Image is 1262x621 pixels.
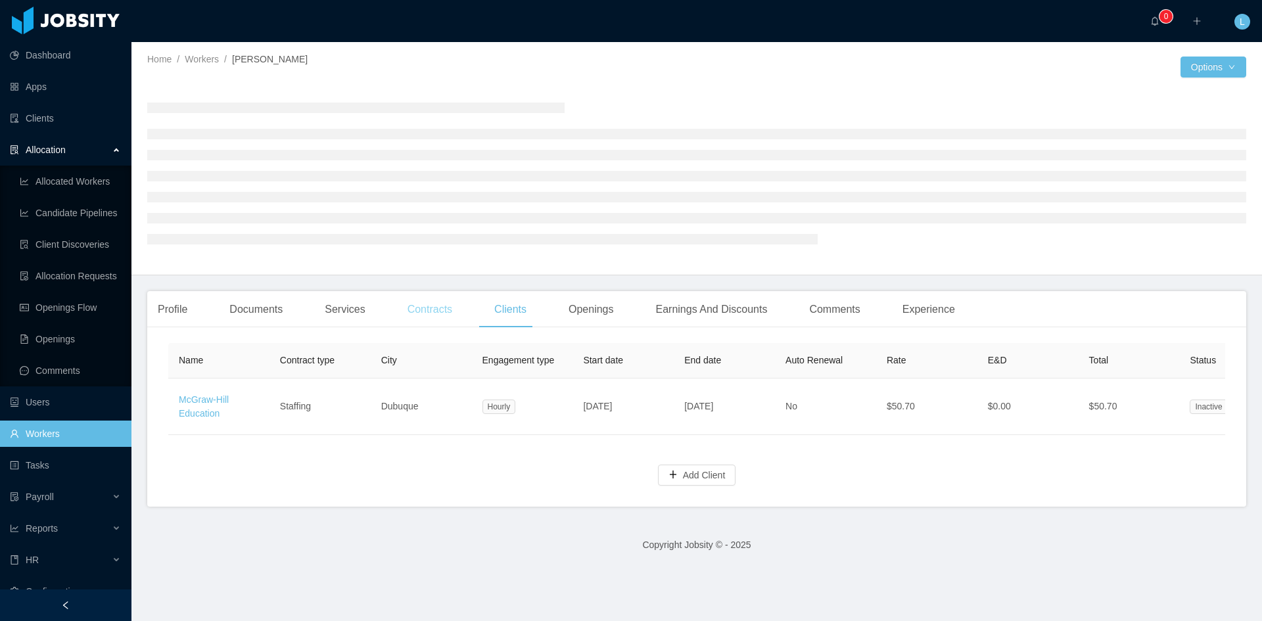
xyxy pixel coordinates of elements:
span: [DATE] [684,401,713,411]
div: Openings [558,291,624,328]
footer: Copyright Jobsity © - 2025 [131,522,1262,568]
a: icon: idcardOpenings Flow [20,294,121,321]
span: $0.00 [988,401,1011,411]
button: icon: plusAdd Client [658,465,736,486]
span: E&D [988,355,1007,365]
a: icon: file-searchClient Discoveries [20,231,121,258]
span: Contract type [280,355,335,365]
a: icon: auditClients [10,105,121,131]
div: Services [314,291,375,328]
div: Documents [219,291,293,328]
span: Auto Renewal [785,355,843,365]
span: Start date [583,355,623,365]
span: [DATE] [583,401,612,411]
span: Configuration [26,586,80,597]
span: City [381,355,397,365]
a: icon: pie-chartDashboard [10,42,121,68]
div: Comments [799,291,870,328]
span: Total [1089,355,1109,365]
a: icon: profileTasks [10,452,121,478]
a: icon: line-chartCandidate Pipelines [20,200,121,226]
td: $50.70 [876,379,977,435]
span: Reports [26,523,58,534]
div: Earnings And Discounts [645,291,778,328]
td: No [775,379,876,435]
a: icon: file-doneAllocation Requests [20,263,121,289]
a: Home [147,54,172,64]
i: icon: bell [1150,16,1159,26]
span: Hourly [482,400,516,414]
td: $50.70 [1079,379,1180,435]
div: Profile [147,291,198,328]
span: End date [684,355,721,365]
i: icon: file-protect [10,492,19,501]
i: icon: plus [1192,16,1202,26]
td: Dubuque [371,379,472,435]
span: Status [1190,355,1216,365]
span: Inactive [1190,400,1227,414]
span: Staffing [280,401,311,411]
i: icon: book [10,555,19,564]
i: icon: line-chart [10,524,19,533]
a: Workers [185,54,219,64]
sup: 0 [1159,10,1173,23]
span: HR [26,555,39,565]
a: icon: line-chartAllocated Workers [20,168,121,195]
span: Allocation [26,145,66,155]
i: icon: solution [10,145,19,154]
a: icon: userWorkers [10,421,121,447]
i: icon: setting [10,587,19,596]
span: / [224,54,227,64]
a: icon: messageComments [20,357,121,384]
div: Contracts [397,291,463,328]
div: Experience [892,291,966,328]
span: Rate [887,355,906,365]
span: [PERSON_NAME] [232,54,308,64]
span: Name [179,355,203,365]
button: Optionsicon: down [1180,57,1246,78]
span: Engagement type [482,355,555,365]
span: L [1240,14,1245,30]
div: Clients [484,291,537,328]
a: McGraw-Hill Education [179,394,229,419]
span: / [177,54,179,64]
a: icon: robotUsers [10,389,121,415]
a: icon: file-textOpenings [20,326,121,352]
span: Payroll [26,492,54,502]
a: icon: appstoreApps [10,74,121,100]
